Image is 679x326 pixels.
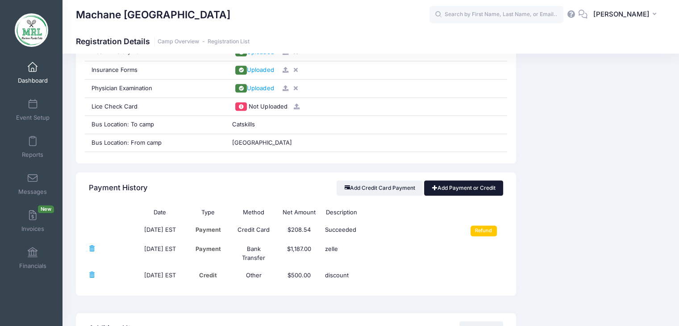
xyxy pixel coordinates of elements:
[232,48,277,55] a: Uploaded
[276,267,322,284] td: $500.00
[89,175,148,201] h4: Payment History
[12,168,54,200] a: Messages
[85,79,226,97] div: Physician Examination
[321,267,458,284] td: discount
[208,38,250,45] a: Registration List
[232,84,277,92] a: Uploaded
[134,221,186,241] td: [DATE] EST
[85,134,226,152] div: Bus Location: From camp
[12,57,54,88] a: Dashboard
[134,240,186,267] td: [DATE] EST
[85,116,226,134] div: Bus Location: To camp
[231,240,276,267] td: Bank Transfer
[186,267,231,284] td: Credit
[321,221,458,241] td: Succeeded
[593,9,650,19] span: [PERSON_NAME]
[38,205,54,213] span: New
[12,94,54,125] a: Event Setup
[337,180,423,196] button: Add Credit Card Payment
[429,6,563,24] input: Search by First Name, Last Name, or Email...
[249,103,287,110] span: Not Uploaded
[16,114,50,121] span: Event Setup
[247,48,274,55] span: Uploaded
[247,66,274,73] span: Uploaded
[21,225,44,233] span: Invoices
[12,131,54,163] a: Reports
[276,221,322,241] td: $208.54
[276,240,322,267] td: $1,187.00
[587,4,666,25] button: [PERSON_NAME]
[12,242,54,274] a: Financials
[15,13,48,47] img: Machane Racket Lake
[321,240,458,267] td: zelle
[18,188,47,196] span: Messages
[19,262,46,270] span: Financials
[76,37,250,46] h1: Registration Details
[186,221,231,241] td: Payment
[276,204,322,221] th: Net Amount
[232,121,255,128] span: Catskills
[22,151,43,159] span: Reports
[471,226,497,236] input: Refund
[321,204,458,221] th: Description
[158,38,199,45] a: Camp Overview
[186,204,231,221] th: Type
[232,66,277,73] a: Uploaded
[231,204,276,221] th: Method
[424,180,503,196] a: Add Payment or Credit
[18,77,48,84] span: Dashboard
[186,240,231,267] td: Payment
[85,98,226,116] div: Lice Check Card
[134,204,186,221] th: Date
[231,267,276,284] td: Other
[247,84,274,92] span: Uploaded
[85,61,226,79] div: Insurance Forms
[76,4,230,25] h1: Machane [GEOGRAPHIC_DATA]
[232,139,292,146] span: [GEOGRAPHIC_DATA]
[134,267,186,284] td: [DATE] EST
[12,205,54,237] a: InvoicesNew
[231,221,276,241] td: Credit Card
